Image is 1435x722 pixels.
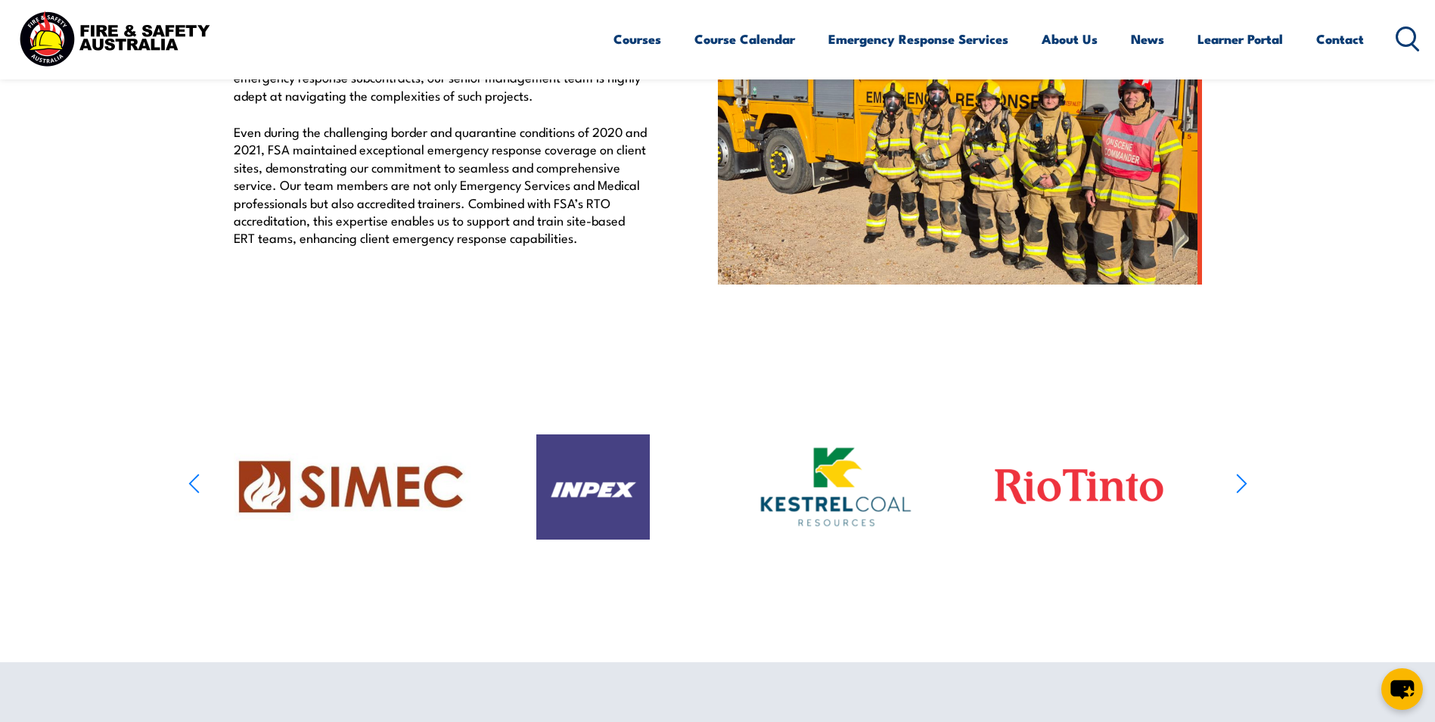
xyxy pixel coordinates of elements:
[1131,19,1164,59] a: News
[961,413,1196,560] img: rio-torino-logo
[694,19,795,59] a: Course Calendar
[1197,19,1283,59] a: Learner Portal
[234,123,648,247] p: Even during the challenging border and quarantine conditions of 2020 and 2021, FSA maintained exc...
[1381,668,1423,710] button: chat-button
[760,447,912,527] img: Kestrel Logo
[231,367,471,607] img: Simec Logo
[536,434,650,540] img: Inpex Logo
[828,19,1008,59] a: Emergency Response Services
[1042,19,1098,59] a: About Us
[1316,19,1364,59] a: Contact
[613,19,661,59] a: Courses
